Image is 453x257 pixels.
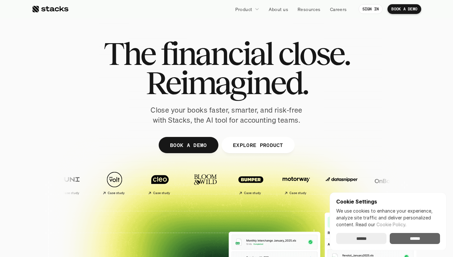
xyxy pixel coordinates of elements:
a: Case study [48,168,90,198]
span: financial [161,39,273,68]
span: Read our . [356,222,406,227]
h2: Case study [62,191,79,195]
a: Case study [229,168,272,198]
p: We use cookies to enhance your experience, analyze site traffic and deliver personalized content. [336,207,440,228]
p: Careers [330,6,347,13]
p: BOOK A DEMO [170,140,207,150]
h2: Case study [289,191,306,195]
p: BOOK A DEMO [391,7,417,11]
a: Case study [93,168,135,198]
a: Careers [326,3,351,15]
p: Resources [298,6,321,13]
p: Product [235,6,252,13]
a: About us [265,3,292,15]
p: Cookie Settings [336,199,440,204]
a: SIGN IN [359,4,383,14]
a: EXPLORE PRODUCT [221,137,294,153]
a: Case study [139,168,181,198]
a: BOOK A DEMO [159,137,218,153]
a: Resources [294,3,324,15]
a: Privacy Policy [77,150,105,155]
p: Close your books faster, smarter, and risk-free with Stacks, the AI tool for accounting teams. [145,105,308,125]
p: SIGN IN [362,7,379,11]
a: BOOK A DEMO [387,4,421,14]
span: close. [278,39,349,68]
h2: Case study [107,191,125,195]
a: Case study [275,168,317,198]
span: Reimagined. [146,68,308,97]
p: EXPLORE PRODUCT [233,140,283,150]
h2: Case study [244,191,261,195]
a: Cookie Policy [376,222,405,227]
span: The [104,39,155,68]
p: About us [269,6,288,13]
h2: Case study [153,191,170,195]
